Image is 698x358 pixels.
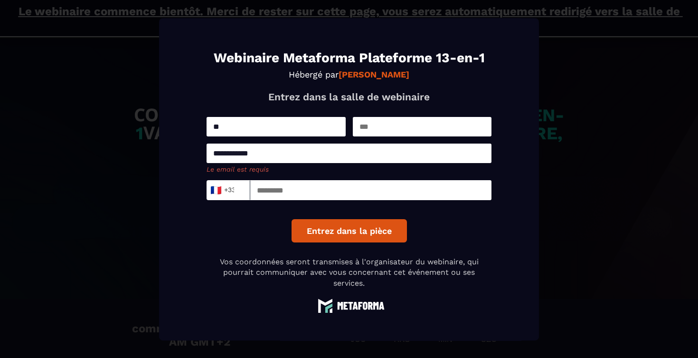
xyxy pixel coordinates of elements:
strong: [PERSON_NAME] [339,69,409,79]
span: 🇫🇷 [210,184,222,197]
span: +33 [213,184,233,197]
div: Search for option [207,180,250,200]
p: Vos coordonnées seront transmises à l'organisateur du webinaire, qui pourrait communiquer avec vo... [207,257,491,289]
span: Le email est requis [207,165,269,173]
h1: Webinaire Metaforma Plateforme 13-en-1 [207,51,491,65]
input: Search for option [235,183,242,197]
p: Hébergé par [207,69,491,79]
p: Entrez dans la salle de webinaire [207,91,491,103]
button: Entrez dans la pièce [292,219,407,242]
img: logo [313,298,385,313]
